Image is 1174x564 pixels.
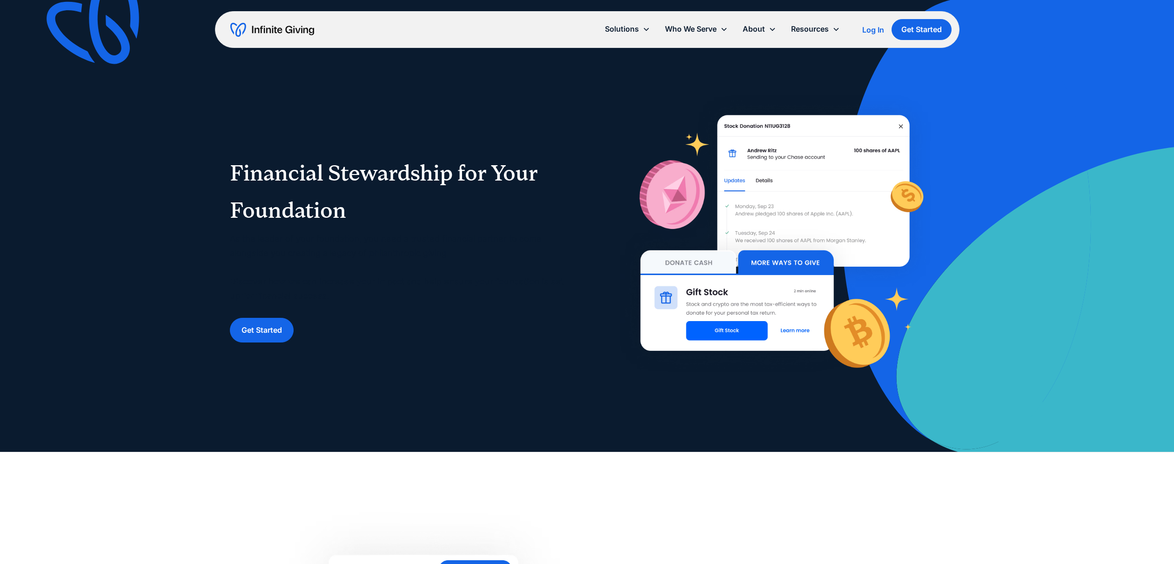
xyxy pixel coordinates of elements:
[615,89,935,400] img: nonprofit donation platform for faith-based organizations and ministries
[230,276,564,301] strong: Discover how we can increase your impact and help ensure your foundation is set up for financial ...
[862,24,884,35] a: Log In
[791,23,829,35] div: Resources
[230,160,537,223] sub: Financial Stewardship for Your Foundation
[230,232,569,303] p: As the leader of your foundation, you need a trusted financial partner to come alongside you crea...
[665,23,717,35] div: Who We Serve
[597,19,657,39] div: Solutions
[605,23,639,35] div: Solutions
[743,23,765,35] div: About
[892,19,952,40] a: Get Started
[735,19,784,39] div: About
[862,26,884,34] div: Log In
[784,19,847,39] div: Resources
[230,22,314,37] a: home
[657,19,735,39] div: Who We Serve
[230,318,294,342] a: Get Started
